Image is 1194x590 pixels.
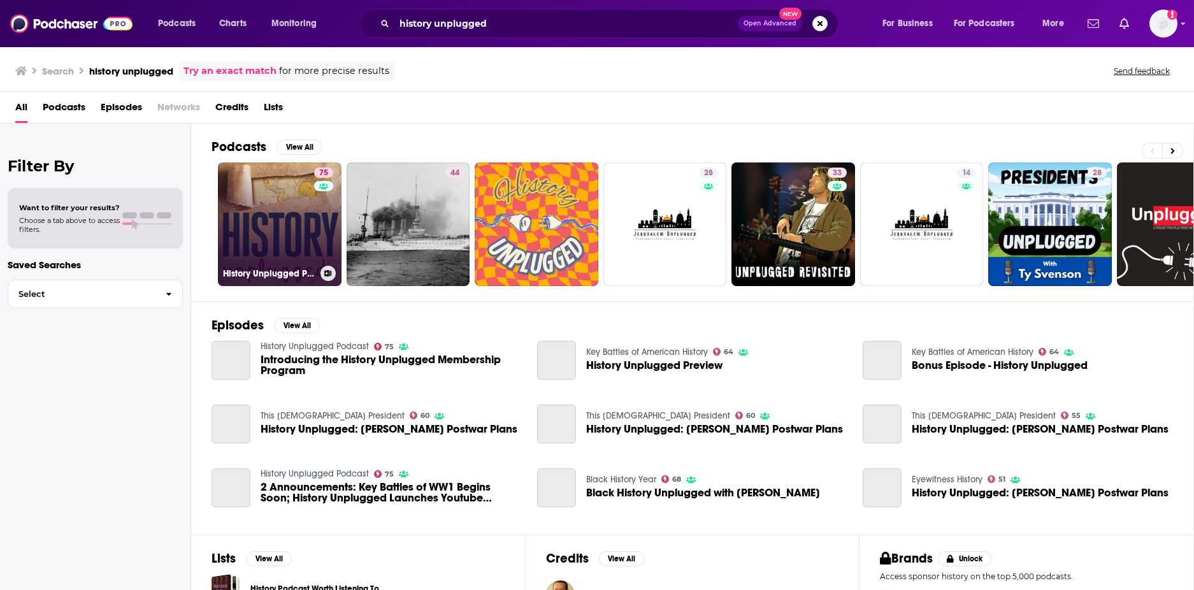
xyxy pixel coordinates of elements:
[450,167,459,180] span: 44
[586,347,708,357] a: Key Battles of American History
[833,167,842,180] span: 33
[880,550,933,566] h2: Brands
[586,424,843,435] a: History Unplugged: Alexander's Postwar Plans
[962,167,970,180] span: 14
[212,341,250,380] a: Introducing the History Unplugged Membership Program
[19,203,120,212] span: Want to filter your results?
[279,64,389,78] span: for more precise results
[421,413,429,419] span: 60
[546,550,645,566] a: CreditsView All
[212,550,236,566] h2: Lists
[212,139,266,155] h2: Podcasts
[385,471,394,477] span: 75
[8,157,183,175] h2: Filter By
[1149,10,1177,38] span: Logged in as isabellaN
[261,482,522,503] a: 2 Announcements: Key Battles of WW1 Begins Soon; History Unplugged Launches Youtube Channel
[661,475,682,483] a: 68
[882,15,933,32] span: For Business
[586,410,730,421] a: This American President
[261,410,405,421] a: This American President
[1039,348,1060,356] a: 64
[274,318,320,333] button: View All
[863,468,902,507] a: History Unplugged: Alexander's Postwar Plans
[998,477,1005,482] span: 51
[1042,15,1064,32] span: More
[158,15,196,32] span: Podcasts
[211,13,254,34] a: Charts
[1167,10,1177,20] svg: Add a profile image
[10,11,133,36] img: Podchaser - Follow, Share and Rate Podcasts
[704,167,713,180] span: 28
[537,341,576,380] a: History Unplugged Preview
[912,410,1056,421] a: This American President
[8,280,183,308] button: Select
[599,551,645,566] button: View All
[988,162,1112,286] a: 28
[586,424,843,435] span: History Unplugged: [PERSON_NAME] Postwar Plans
[537,468,576,507] a: Black History Unplugged with Kamau Ware
[261,424,517,435] a: History Unplugged: Alexander's Postwar Plans
[988,475,1006,483] a: 51
[1033,13,1080,34] button: open menu
[218,162,342,286] a: 75History Unplugged Podcast
[101,97,142,123] span: Episodes
[264,97,283,123] a: Lists
[394,13,738,34] input: Search podcasts, credits, & more...
[261,424,517,435] span: History Unplugged: [PERSON_NAME] Postwar Plans
[43,97,85,123] a: Podcasts
[537,405,576,443] a: History Unplugged: Alexander's Postwar Plans
[219,15,247,32] span: Charts
[1114,13,1134,34] a: Show notifications dropdown
[954,15,1015,32] span: For Podcasters
[15,97,27,123] a: All
[347,162,470,286] a: 44
[8,290,155,298] span: Select
[912,424,1169,435] a: History Unplugged: Alexander's Postwar Plans
[586,474,656,485] a: Black History Year
[779,8,802,20] span: New
[863,341,902,380] a: Bonus Episode - History Unplugged
[149,13,212,34] button: open menu
[8,259,183,271] p: Saved Searches
[212,405,250,443] a: History Unplugged: Alexander's Postwar Plans
[713,348,734,356] a: 64
[246,551,292,566] button: View All
[1149,10,1177,38] button: Show profile menu
[672,477,681,482] span: 68
[699,168,718,178] a: 28
[1061,412,1081,419] a: 55
[586,360,723,371] a: History Unplugged Preview
[746,413,755,419] span: 60
[374,343,394,350] a: 75
[261,354,522,376] a: Introducing the History Unplugged Membership Program
[271,15,317,32] span: Monitoring
[912,360,1088,371] a: Bonus Episode - History Unplugged
[42,65,74,77] h3: Search
[912,347,1033,357] a: Key Battles of American History
[371,9,851,38] div: Search podcasts, credits, & more...
[586,487,820,498] a: Black History Unplugged with Kamau Ware
[1083,13,1104,34] a: Show notifications dropdown
[19,216,120,234] span: Choose a tab above to access filters.
[874,13,949,34] button: open menu
[314,168,333,178] a: 75
[546,550,589,566] h2: Credits
[212,139,322,155] a: PodcastsView All
[880,572,1173,581] p: Access sponsor history on the top 5,000 podcasts.
[1049,349,1059,355] span: 64
[212,317,320,333] a: EpisodesView All
[946,13,1033,34] button: open menu
[277,140,322,155] button: View All
[157,97,200,123] span: Networks
[445,168,464,178] a: 44
[215,97,248,123] a: Credits
[957,168,975,178] a: 14
[603,162,727,286] a: 28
